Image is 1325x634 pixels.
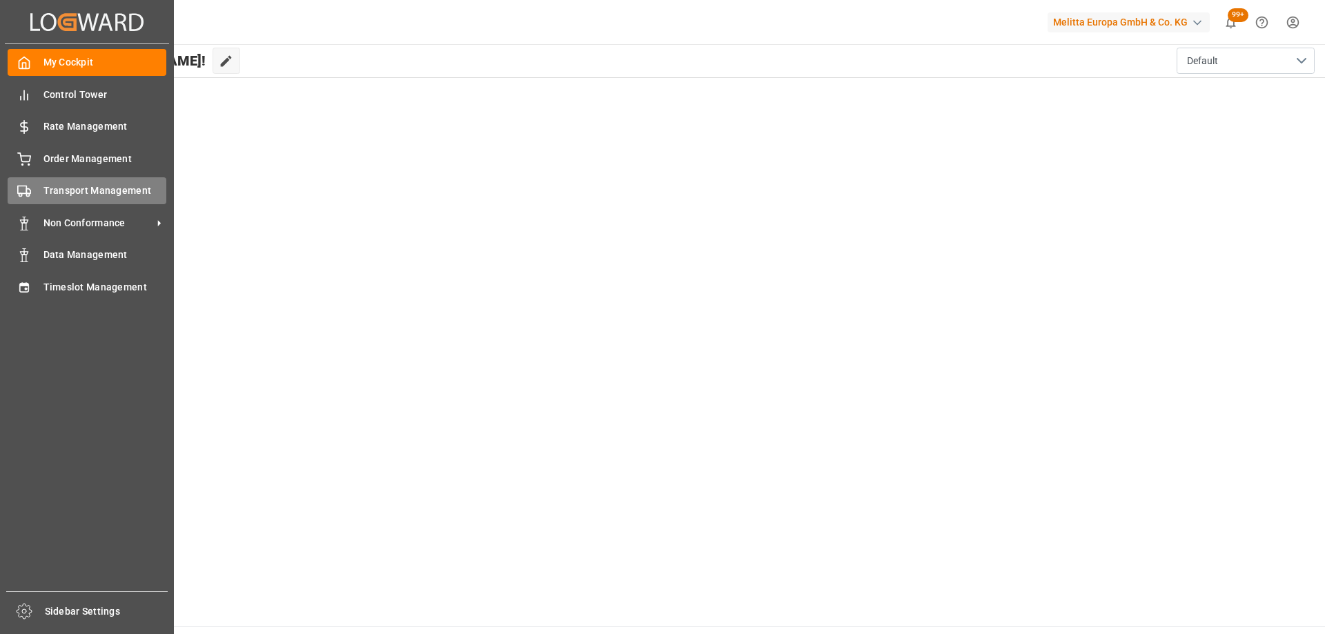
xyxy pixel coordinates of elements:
span: Hello [PERSON_NAME]! [57,48,206,74]
a: Order Management [8,145,166,172]
a: Timeslot Management [8,273,166,300]
a: Data Management [8,241,166,268]
button: Help Center [1246,7,1277,38]
button: open menu [1177,48,1315,74]
a: Rate Management [8,113,166,140]
div: Melitta Europa GmbH & Co. KG [1048,12,1210,32]
span: My Cockpit [43,55,167,70]
button: show 100 new notifications [1215,7,1246,38]
span: Data Management [43,248,167,262]
span: Sidebar Settings [45,604,168,619]
span: 99+ [1228,8,1248,22]
span: Control Tower [43,88,167,102]
span: Rate Management [43,119,167,134]
a: My Cockpit [8,49,166,76]
span: Transport Management [43,184,167,198]
a: Control Tower [8,81,166,108]
button: Melitta Europa GmbH & Co. KG [1048,9,1215,35]
span: Default [1187,54,1218,68]
a: Transport Management [8,177,166,204]
span: Non Conformance [43,216,153,230]
span: Order Management [43,152,167,166]
span: Timeslot Management [43,280,167,295]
